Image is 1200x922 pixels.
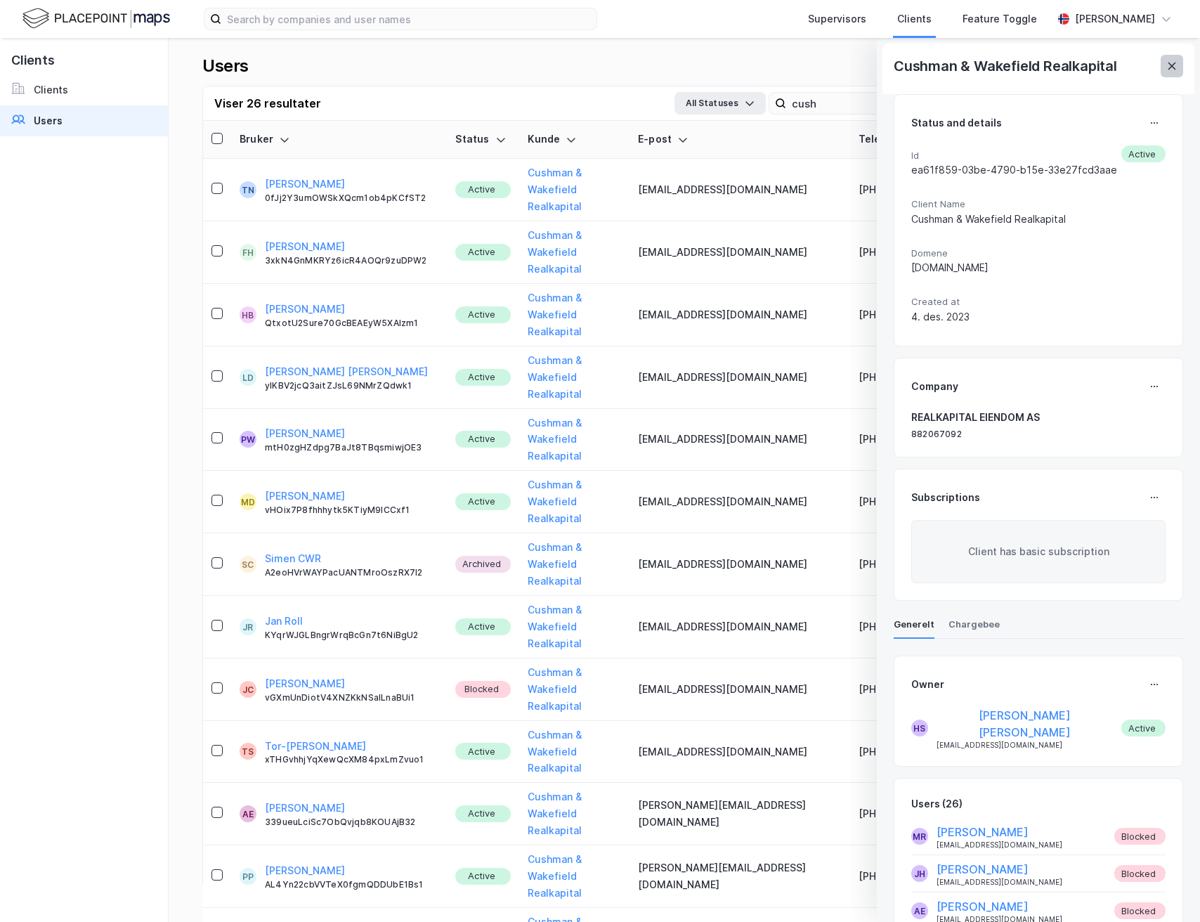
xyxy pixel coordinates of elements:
[528,727,621,777] button: Cushman & Wakefield Realkapital
[242,868,254,885] div: PP
[937,824,1062,849] div: [EMAIL_ADDRESS][DOMAIN_NAME]
[1130,855,1200,922] div: Kontrollprogram for chat
[894,618,934,638] div: Generelt
[911,150,1117,162] span: Id
[859,744,957,760] div: [PHONE_NUMBER]
[937,861,1062,886] div: [EMAIL_ADDRESS][DOMAIN_NAME]
[242,681,254,698] div: jC
[948,618,1000,638] div: Chargebee
[638,133,842,146] div: E-post
[859,805,957,822] div: [PHONE_NUMBER]
[265,176,345,193] button: [PERSON_NAME]
[1130,855,1200,922] iframe: Chat Widget
[630,845,850,908] td: [PERSON_NAME][EMAIL_ADDRESS][DOMAIN_NAME]
[265,754,438,765] div: xTHGvhhjYqXewQcXM84pxLmZvuo1
[528,476,621,527] button: Cushman & Wakefield Realkapital
[528,539,621,590] button: Cushman & Wakefield Realkapital
[913,828,926,845] div: MR
[630,284,850,346] td: [EMAIL_ADDRESS][DOMAIN_NAME]
[528,851,621,902] button: Cushman & Wakefield Realkapital
[265,193,438,204] div: 0fJj2Y3umOWSkXQcm1ob4pKCfST2
[859,181,957,198] div: [PHONE_NUMBER]
[630,596,850,658] td: [EMAIL_ADDRESS][DOMAIN_NAME]
[202,55,249,77] div: Users
[34,112,63,129] div: Users
[911,211,1166,228] div: Cushman & Wakefield Realkapital
[630,658,850,721] td: [EMAIL_ADDRESS][DOMAIN_NAME]
[937,861,1029,878] button: [PERSON_NAME]
[911,259,1166,276] div: [DOMAIN_NAME]
[630,471,850,533] td: [EMAIL_ADDRESS][DOMAIN_NAME]
[265,567,438,578] div: A2eoHVrWAYPacUANTMroOszRX7l2
[528,352,621,403] button: Cushman & Wakefield Realkapital
[913,720,925,736] div: HS
[265,613,303,630] button: Jan Roll
[859,306,957,323] div: [PHONE_NUMBER]
[242,369,254,386] div: LD
[937,898,1029,915] button: [PERSON_NAME]
[265,301,345,318] button: [PERSON_NAME]
[808,11,866,27] div: Supervisors
[242,306,254,323] div: HB
[265,800,345,817] button: [PERSON_NAME]
[911,162,1117,178] div: ea61f859-03be-4790-b15e-33e27fcd3aae
[859,618,957,635] div: [PHONE_NUMBER]
[937,824,1029,840] button: [PERSON_NAME]
[911,489,980,506] div: Subscriptions
[242,244,254,261] div: FH
[528,788,621,839] button: Cushman & Wakefield Realkapital
[937,707,1113,741] button: [PERSON_NAME] [PERSON_NAME]
[34,82,68,98] div: Clients
[265,738,366,755] button: Tor-[PERSON_NAME]
[265,318,438,329] div: QtxotU2Sure70GcBEAEyW5XAIzm1
[265,488,345,505] button: [PERSON_NAME]
[914,865,925,882] div: JH
[911,520,1166,583] div: Client has basic subscription
[911,247,1166,259] span: Domene
[265,817,438,828] div: 339ueuLciSc7ObQvjqb8KOUAjB32
[265,425,345,442] button: [PERSON_NAME]
[1075,11,1155,27] div: [PERSON_NAME]
[911,115,1002,131] div: Status and details
[937,707,1113,749] div: [EMAIL_ADDRESS][DOMAIN_NAME]
[265,238,345,255] button: [PERSON_NAME]
[674,92,766,115] button: All Statuses
[630,783,850,845] td: [PERSON_NAME][EMAIL_ADDRESS][DOMAIN_NAME]
[242,556,254,573] div: SC
[859,556,957,573] div: [PHONE_NUMBER]
[630,533,850,596] td: [EMAIL_ADDRESS][DOMAIN_NAME]
[859,681,957,698] div: [PHONE_NUMBER]
[911,676,944,693] div: Owner
[528,133,621,146] div: Kunde
[242,743,254,760] div: TS
[214,95,321,112] div: Viser 26 resultater
[630,409,850,472] td: [EMAIL_ADDRESS][DOMAIN_NAME]
[911,309,1166,325] div: 4. des. 2023
[911,409,1166,426] div: REALKAPITAL EIENDOM AS
[265,380,438,391] div: yIKBV2jcQ3aitZJsL69NMrZQdwk1
[914,902,925,919] div: AE
[859,133,957,146] div: Telefonnummer
[455,133,511,146] div: Status
[221,8,596,30] input: Search by companies and user names
[240,133,438,146] div: Bruker
[242,805,254,822] div: AE
[242,181,254,198] div: TN
[265,879,438,890] div: AL4Yn22cbVVTeX0fgmQDDUbE1Bs1
[265,255,438,266] div: 3xkN4GnMKRYz6icR4AOQr9zuDPW2
[911,378,958,395] div: Company
[786,93,979,114] input: Search user by name, email or client
[963,11,1037,27] div: Feature Toggle
[265,630,438,641] div: KYqrWJGLBngrWrqBcGn7t6NiBgU2
[911,296,1166,308] span: Created at
[859,369,957,386] div: [PHONE_NUMBER]
[528,164,621,215] button: Cushman & Wakefield Realkapital
[265,550,321,567] button: Simen CWR
[265,363,428,380] button: [PERSON_NAME] [PERSON_NAME]
[528,602,621,652] button: Cushman & Wakefield Realkapital
[528,227,621,278] button: Cushman & Wakefield Realkapital
[897,11,932,27] div: Clients
[630,346,850,409] td: [EMAIL_ADDRESS][DOMAIN_NAME]
[911,198,1166,210] span: Client Name
[265,442,438,453] div: mtH0zgHZdpg7BaJt8TBqsmiwjOE3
